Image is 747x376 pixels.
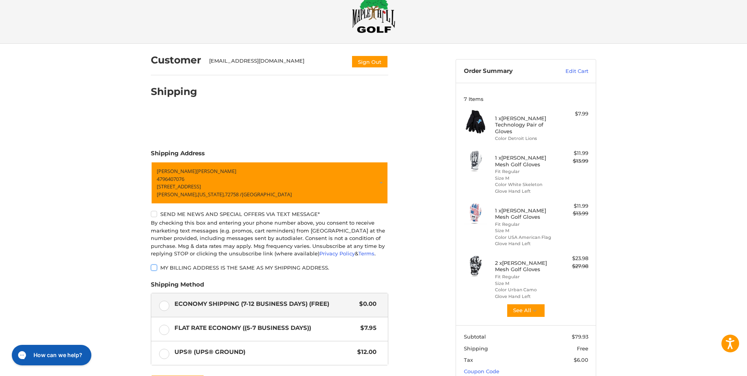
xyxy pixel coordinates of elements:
a: Edit Cart [549,67,588,75]
li: Color USA American Flag [495,234,555,241]
li: Size M [495,175,555,182]
span: Subtotal [464,333,486,340]
iframe: Gorgias live chat messenger [8,342,94,368]
span: [PERSON_NAME] [157,168,196,175]
div: $13.99 [557,157,588,165]
a: Coupon Code [464,368,499,374]
button: See All [506,303,545,318]
li: Fit Regular [495,168,555,175]
span: [PERSON_NAME] [196,168,236,175]
span: Flat Rate Economy ((5-7 Business Days)) [174,324,357,333]
h4: 1 x [PERSON_NAME] Technology Pair of Gloves [495,115,555,134]
div: $23.98 [557,255,588,262]
li: Glove Hand Left [495,188,555,195]
span: $6.00 [574,357,588,363]
span: $12.00 [353,348,376,357]
a: Terms [358,250,374,257]
span: 4796407076 [157,175,184,182]
span: $79.93 [572,333,588,340]
span: Shipping [464,345,488,352]
span: $7.95 [356,324,376,333]
span: $0.00 [355,300,376,309]
li: Fit Regular [495,274,555,280]
h2: Customer [151,54,201,66]
h4: 2 x [PERSON_NAME] Mesh Golf Gloves [495,260,555,273]
span: [US_STATE], [198,190,225,197]
label: Send me news and special offers via text message* [151,211,388,217]
span: [STREET_ADDRESS] [157,183,201,190]
span: UPS® (UPS® Ground) [174,348,354,357]
li: Glove Hand Left [495,293,555,300]
span: 72758 / [225,190,242,197]
span: [GEOGRAPHIC_DATA] [242,190,292,197]
li: Color Detroit Lions [495,135,555,142]
a: Enter or select a different address [151,162,388,204]
label: My billing address is the same as my shipping address. [151,264,388,271]
span: Tax [464,357,473,363]
div: $7.99 [557,110,588,118]
h3: 7 Items [464,96,588,102]
button: Sign Out [351,55,388,68]
h4: 1 x [PERSON_NAME] Mesh Golf Gloves [495,154,555,168]
h2: Shipping [151,86,197,98]
div: $11.99 [557,149,588,157]
h4: 1 x [PERSON_NAME] Mesh Golf Gloves [495,207,555,220]
li: Size M [495,280,555,287]
div: By checking this box and entering your phone number above, you consent to receive marketing text ... [151,219,388,258]
div: $13.99 [557,210,588,218]
li: Glove Hand Left [495,240,555,247]
li: Fit Regular [495,221,555,228]
h3: Order Summary [464,67,549,75]
a: Privacy Policy [319,250,355,257]
legend: Shipping Method [151,280,204,293]
li: Color Urban Camo [495,287,555,293]
span: [PERSON_NAME], [157,190,198,197]
li: Size M [495,227,555,234]
legend: Shipping Address [151,149,205,162]
span: Free [577,345,588,352]
span: Economy Shipping (7-12 Business Days) (Free) [174,300,356,309]
div: [EMAIL_ADDRESS][DOMAIN_NAME] [209,57,344,68]
div: $11.99 [557,202,588,210]
div: $27.98 [557,262,588,270]
li: Color White Skeleton [495,181,555,188]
